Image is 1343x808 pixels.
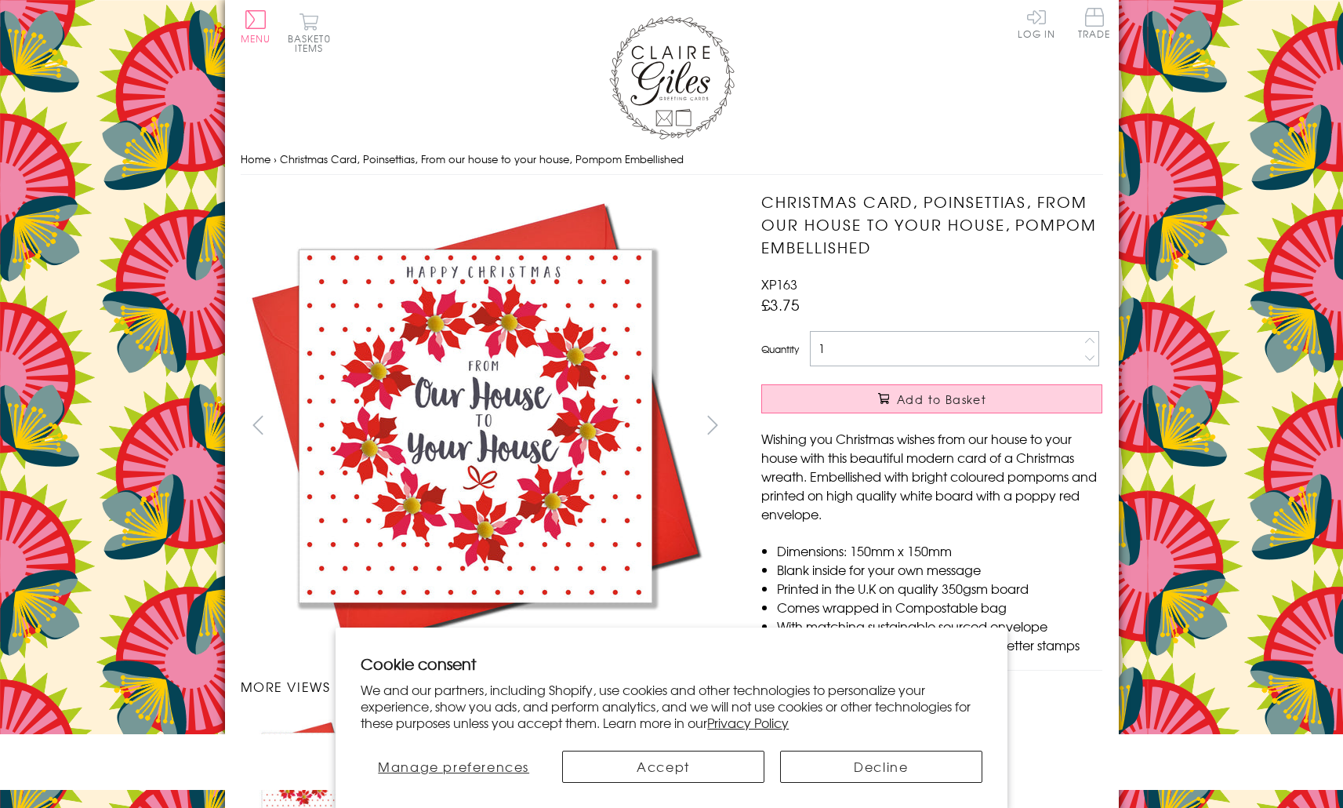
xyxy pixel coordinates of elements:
span: 0 items [295,31,331,55]
h2: Cookie consent [361,653,982,675]
button: Accept [562,751,764,783]
button: Menu [241,10,271,43]
span: Menu [241,31,271,45]
img: Christmas Card, Poinsettias, From our house to your house, Pompom Embellished [730,191,1200,660]
li: Dimensions: 150mm x 150mm [777,541,1102,560]
span: £3.75 [761,293,800,315]
p: We and our partners, including Shopify, use cookies and other technologies to personalize your ex... [361,682,982,730]
a: Trade [1078,8,1111,42]
label: Quantity [761,342,799,356]
button: Add to Basket [761,384,1102,413]
span: Add to Basket [897,391,986,407]
nav: breadcrumbs [241,144,1103,176]
h3: More views [241,677,731,696]
a: Privacy Policy [707,713,789,732]
span: Trade [1078,8,1111,38]
li: Blank inside for your own message [777,560,1102,579]
span: Christmas Card, Poinsettias, From our house to your house, Pompom Embellished [280,151,684,166]
a: Log In [1018,8,1055,38]
button: prev [241,407,276,442]
button: Basket0 items [288,13,331,53]
p: Wishing you Christmas wishes from our house to your house with this beautiful modern card of a Ch... [761,429,1102,523]
span: Manage preferences [378,757,529,776]
button: Manage preferences [361,751,546,783]
h1: Christmas Card, Poinsettias, From our house to your house, Pompom Embellished [761,191,1102,258]
a: Home [241,151,270,166]
img: Christmas Card, Poinsettias, From our house to your house, Pompom Embellished [240,191,710,661]
button: Decline [780,751,982,783]
button: next [695,407,730,442]
span: XP163 [761,275,797,293]
li: Comes wrapped in Compostable bag [777,598,1102,617]
img: Claire Giles Greetings Cards [609,16,735,140]
li: Printed in the U.K on quality 350gsm board [777,579,1102,598]
span: › [274,151,277,166]
li: With matching sustainable sourced envelope [777,617,1102,635]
